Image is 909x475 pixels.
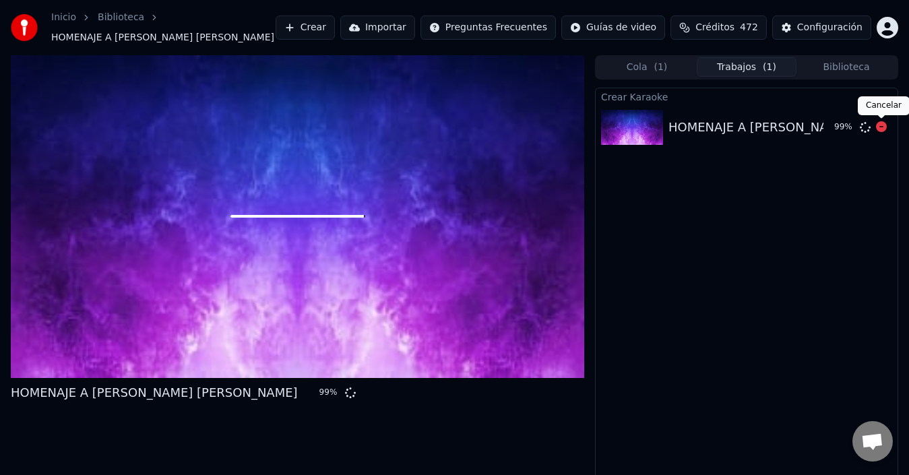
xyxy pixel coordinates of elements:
div: 99 % [319,387,340,398]
span: 472 [740,21,758,34]
span: HOMENAJE A [PERSON_NAME] [PERSON_NAME] [51,31,274,44]
a: Biblioteca [98,11,144,24]
span: ( 1 ) [654,61,667,74]
button: Importar [340,15,415,40]
button: Configuración [772,15,871,40]
div: 99 % [834,122,854,133]
nav: breadcrumb [51,11,276,44]
button: Trabajos [697,57,796,77]
button: Biblioteca [796,57,896,77]
span: ( 1 ) [763,61,776,74]
div: Chat abierto [852,421,893,462]
div: Configuración [797,21,863,34]
button: Guías de video [561,15,665,40]
a: Inicio [51,11,76,24]
button: Crear [276,15,335,40]
div: HOMENAJE A [PERSON_NAME] [PERSON_NAME] [11,383,298,402]
button: Cola [597,57,697,77]
div: Crear Karaoke [596,88,898,104]
span: Créditos [695,21,734,34]
button: Preguntas Frecuentes [420,15,556,40]
button: Créditos472 [670,15,767,40]
img: youka [11,14,38,41]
